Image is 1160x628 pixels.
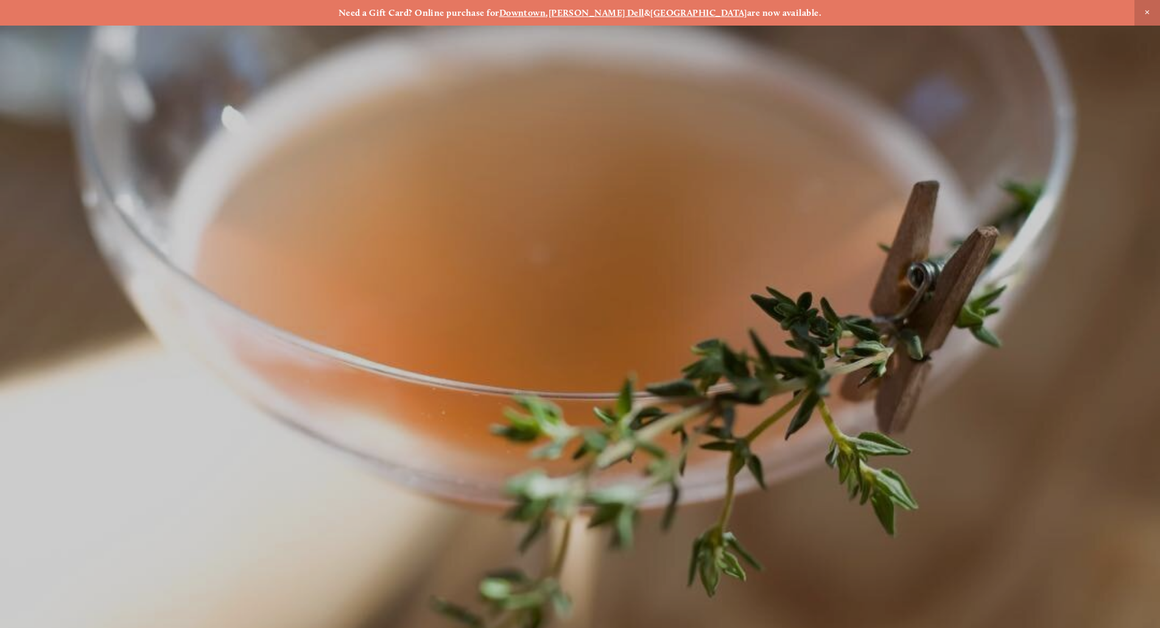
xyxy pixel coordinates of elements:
a: [GEOGRAPHIC_DATA] [650,7,747,18]
a: Downtown [499,7,546,18]
strong: are now available. [747,7,821,18]
strong: & [644,7,650,18]
strong: , [546,7,548,18]
a: [PERSON_NAME] Dell [549,7,644,18]
strong: Need a Gift Card? Online purchase for [339,7,499,18]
